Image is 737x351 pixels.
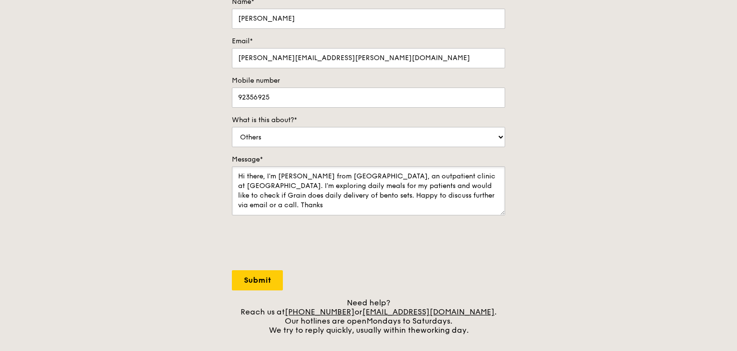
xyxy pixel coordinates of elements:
label: Mobile number [232,76,505,86]
span: Mondays to Saturdays. [367,316,452,326]
iframe: reCAPTCHA [232,225,378,263]
label: What is this about?* [232,115,505,125]
label: Email* [232,37,505,46]
span: working day. [420,326,469,335]
a: [EMAIL_ADDRESS][DOMAIN_NAME] [362,307,495,316]
a: [PHONE_NUMBER] [285,307,355,316]
div: Need help? Reach us at or . Our hotlines are open We try to reply quickly, usually within the [232,298,505,335]
label: Message* [232,155,505,164]
input: Submit [232,270,283,290]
